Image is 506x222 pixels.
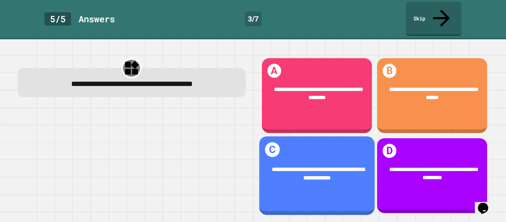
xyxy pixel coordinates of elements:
[267,64,282,78] h1: A
[265,142,280,157] h1: C
[406,2,462,36] a: Skip
[383,144,397,158] h1: D
[44,12,71,26] div: 5 / 5
[245,11,262,26] div: 3 / 7
[383,64,397,78] h1: B
[475,192,499,215] iframe: chat widget
[79,12,115,26] div: Answer s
